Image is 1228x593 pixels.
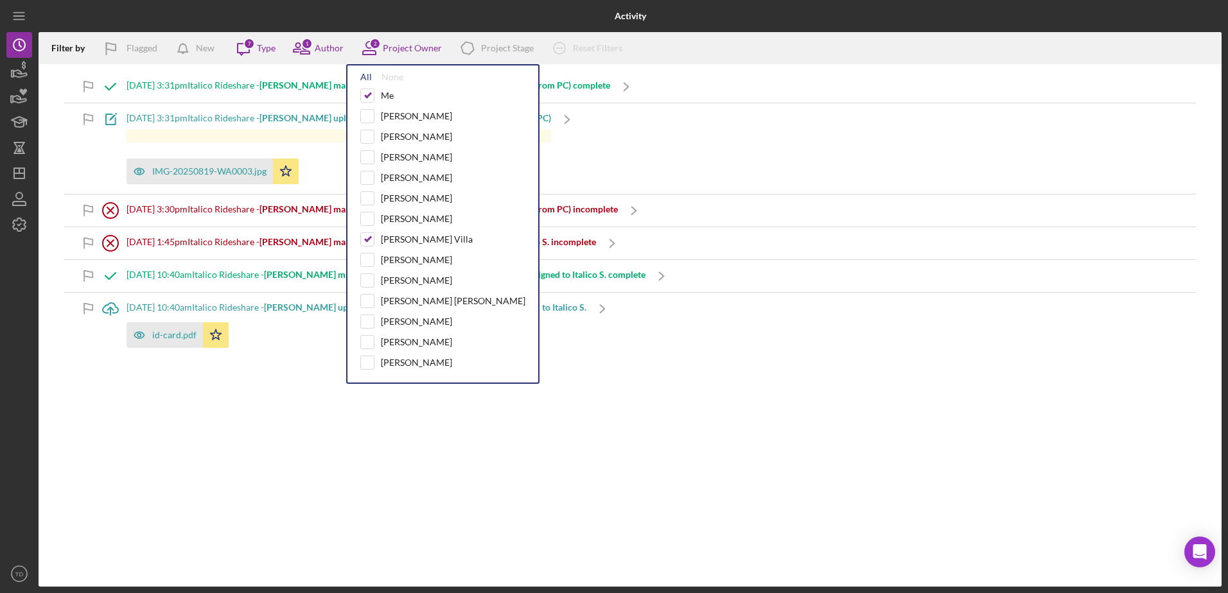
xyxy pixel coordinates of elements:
[127,270,645,280] div: [DATE] 10:40am Italico Rideshare -
[615,11,646,21] b: Activity
[127,35,157,61] div: Flagged
[127,80,610,90] div: [DATE] 3:31pm Italico Rideshare -
[382,72,403,82] div: None
[257,43,276,53] div: Type
[152,166,267,176] div: IMG-20250819-WA0003.jpg
[51,43,94,53] div: Filter by
[6,561,32,587] button: TD
[381,234,473,245] div: [PERSON_NAME] Villa
[243,38,255,49] div: 7
[127,237,596,247] div: [DATE] 1:45pm Italico Rideshare -
[543,35,635,61] button: Reset Filters
[360,72,372,82] div: All
[381,296,525,306] div: [PERSON_NAME] [PERSON_NAME]
[381,275,452,286] div: [PERSON_NAME]
[94,260,678,292] a: [DATE] 10:40amItalico Rideshare -[PERSON_NAME] marked checklist item Proof of Insurance/Title ass...
[301,38,313,49] div: 1
[127,204,618,214] div: [DATE] 3:30pm Italico Rideshare -
[259,112,551,123] b: [PERSON_NAME] uploaded 1 file to Additional Documentation (from PC)
[381,132,452,142] div: [PERSON_NAME]
[15,571,24,578] text: TD
[381,255,452,265] div: [PERSON_NAME]
[383,43,442,53] div: Project Owner
[264,269,645,280] b: [PERSON_NAME] marked checklist item Proof of Insurance/Title assigned to Italico S. complete
[94,103,583,194] a: [DATE] 3:31pmItalico Rideshare -[PERSON_NAME] uploaded 1 file to Additional Documentation (from P...
[381,316,452,327] div: [PERSON_NAME]
[259,203,618,214] b: [PERSON_NAME] marked checklist item Additional Documentation (from PC) incomplete
[259,80,610,90] b: [PERSON_NAME] marked checklist item Additional Documentation (from PC) complete
[381,214,452,224] div: [PERSON_NAME]
[381,173,452,183] div: [PERSON_NAME]
[381,337,452,347] div: [PERSON_NAME]
[259,236,596,247] b: [PERSON_NAME] marked checklist item ACH Form assigned to Italico S. incomplete
[1184,537,1215,567] div: Open Intercom Messenger
[264,302,586,313] b: [PERSON_NAME] uploaded 1 file to Proof of Insurance/Title assigned to Italico S.
[315,43,344,53] div: Author
[381,111,452,121] div: [PERSON_NAME]
[127,159,299,184] button: IMG-20250819-WA0003.jpg
[127,302,586,313] div: [DATE] 10:40am Italico Rideshare -
[94,71,642,103] a: [DATE] 3:31pmItalico Rideshare -[PERSON_NAME] marked checklist item Additional Documentation (fro...
[381,152,452,162] div: [PERSON_NAME]
[152,330,197,340] div: id-card.pdf
[170,35,227,61] button: New
[381,90,394,101] div: Me
[127,322,229,348] button: id-card.pdf
[481,43,534,53] div: Project Stage
[94,227,628,259] a: [DATE] 1:45pmItalico Rideshare -[PERSON_NAME] marked checklist item ACH Form assigned to Italico ...
[381,357,452,368] div: [PERSON_NAME]
[94,194,650,227] a: [DATE] 3:30pmItalico Rideshare -[PERSON_NAME] marked checklist item Additional Documentation (fro...
[94,35,170,61] button: Flagged
[127,113,551,123] div: [DATE] 3:31pm Italico Rideshare -
[573,35,622,61] div: Reset Filters
[369,38,381,49] div: 2
[381,193,452,203] div: [PERSON_NAME]
[94,293,618,357] a: [DATE] 10:40amItalico Rideshare -[PERSON_NAME] uploaded 1 file to Proof of Insurance/Title assign...
[196,35,215,61] div: New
